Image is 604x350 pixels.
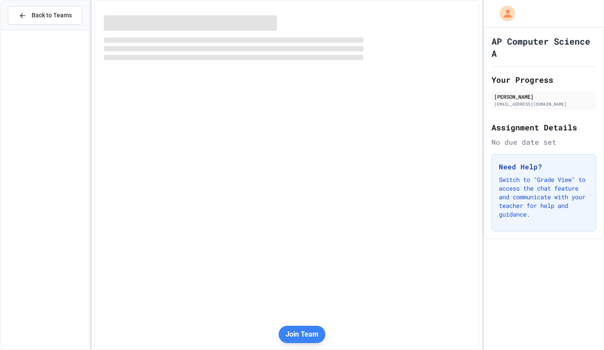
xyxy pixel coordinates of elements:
div: [EMAIL_ADDRESS][DOMAIN_NAME] [494,101,594,107]
iframe: chat widget [532,278,595,314]
iframe: chat widget [568,315,595,341]
div: My Account [491,3,517,23]
div: No due date set [492,137,596,147]
h1: AP Computer Science A [492,35,596,59]
button: Join Team [279,326,325,343]
span: Back to Teams [32,11,72,20]
h2: Your Progress [492,74,596,86]
h2: Assignment Details [492,121,596,133]
h3: Need Help? [499,162,589,172]
button: Back to Teams [8,6,82,25]
div: [PERSON_NAME] [494,93,594,100]
p: Switch to "Grade View" to access the chat feature and communicate with your teacher for help and ... [499,175,589,219]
